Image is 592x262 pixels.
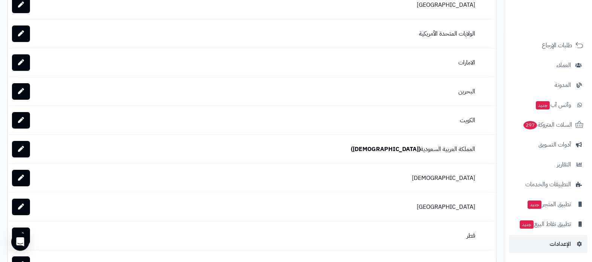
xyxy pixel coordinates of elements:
span: جديد [528,201,541,209]
span: العملاء [556,60,571,70]
span: تطبيق المتجر [527,199,571,210]
a: العملاء [509,56,588,74]
span: وآتس آب [535,100,571,110]
span: طلبات الإرجاع [542,40,572,51]
span: تطبيق نقاط البيع [519,219,571,229]
span: السلات المتروكة [523,120,572,130]
a: الإعدادات [509,235,588,253]
td: [DEMOGRAPHIC_DATA] [86,164,478,192]
span: جديد [520,220,534,229]
a: السلات المتروكة297 [509,116,588,134]
a: المدونة [509,76,588,94]
td: الامارات [86,48,478,77]
b: ([DEMOGRAPHIC_DATA]) [351,145,421,154]
span: الإعدادات [550,239,571,249]
td: الولايات المتحدة الأمريكية [86,19,478,48]
a: تطبيق نقاط البيعجديد [509,215,588,233]
span: التقارير [557,159,571,170]
span: أدوات التسويق [538,139,571,150]
td: الكويت [86,106,478,135]
span: التطبيقات والخدمات [525,179,571,190]
a: وآتس آبجديد [509,96,588,114]
td: المملكة العربية السعودية [86,135,478,163]
span: 297 [523,121,537,129]
a: التقارير [509,156,588,174]
a: تطبيق المتجرجديد [509,195,588,213]
td: [GEOGRAPHIC_DATA] [86,193,478,221]
div: Open Intercom Messenger [11,233,29,251]
a: التطبيقات والخدمات [509,175,588,193]
a: أدوات التسويق [509,136,588,154]
img: logo-2.png [541,15,585,31]
span: جديد [536,101,550,109]
td: البحرين [86,77,478,106]
a: طلبات الإرجاع [509,36,588,54]
td: قطر [86,222,478,250]
span: المدونة [555,80,571,90]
